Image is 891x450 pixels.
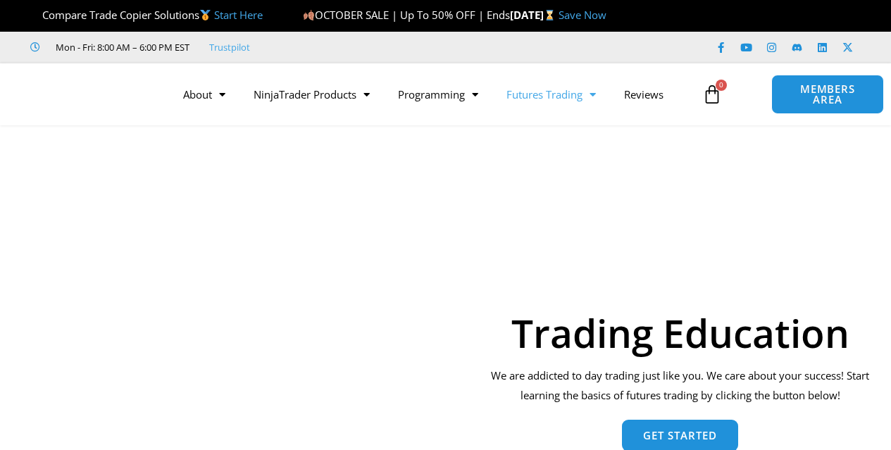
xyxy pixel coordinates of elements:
img: LogoAI | Affordable Indicators – NinjaTrader [13,69,165,120]
img: 🍂 [304,10,314,20]
a: Futures Trading [492,78,610,111]
a: MEMBERS AREA [771,75,883,114]
span: Get Started [643,430,717,441]
span: Compare Trade Copier Solutions [30,8,263,22]
img: 🥇 [200,10,211,20]
a: Programming [384,78,492,111]
span: Mon - Fri: 8:00 AM – 6:00 PM EST [52,39,189,56]
a: Save Now [559,8,606,22]
h1: Trading Education [482,313,878,352]
a: 0 [681,74,743,115]
p: We are addicted to day trading just like you. We care about your success! Start learning the basi... [482,366,878,406]
nav: Menu [169,78,695,111]
a: Trustpilot [209,39,250,56]
img: ⌛ [544,10,555,20]
span: OCTOBER SALE | Up To 50% OFF | Ends [303,8,510,22]
a: About [169,78,239,111]
a: Reviews [610,78,678,111]
span: 0 [716,80,727,91]
strong: [DATE] [510,8,559,22]
span: MEMBERS AREA [786,84,868,105]
a: NinjaTrader Products [239,78,384,111]
a: Start Here [214,8,263,22]
img: 🏆 [31,10,42,20]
